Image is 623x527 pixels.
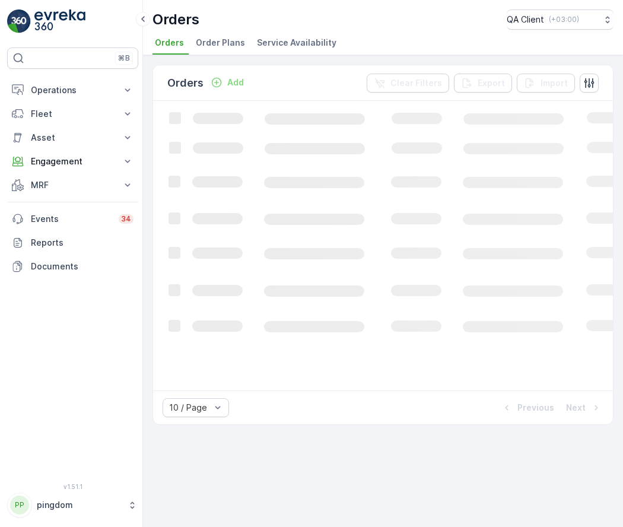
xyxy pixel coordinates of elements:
[31,108,115,120] p: Fleet
[517,402,554,414] p: Previous
[31,84,115,96] p: Operations
[454,74,512,93] button: Export
[7,255,138,278] a: Documents
[367,74,449,93] button: Clear Filters
[478,77,505,89] p: Export
[7,231,138,255] a: Reports
[7,78,138,102] button: Operations
[167,75,204,91] p: Orders
[10,496,29,515] div: PP
[227,77,244,88] p: Add
[549,15,579,24] p: ( +03:00 )
[34,9,85,33] img: logo_light-DOdMpM7g.png
[7,9,31,33] img: logo
[541,77,568,89] p: Import
[121,214,131,224] p: 34
[566,402,586,414] p: Next
[155,37,184,49] span: Orders
[206,75,249,90] button: Add
[507,14,544,26] p: QA Client
[31,179,115,191] p: MRF
[7,173,138,197] button: MRF
[118,53,130,63] p: ⌘B
[7,493,138,518] button: PPpingdom
[507,9,614,30] button: QA Client(+03:00)
[517,74,575,93] button: Import
[500,401,555,415] button: Previous
[390,77,442,89] p: Clear Filters
[152,10,199,29] p: Orders
[31,261,133,272] p: Documents
[31,132,115,144] p: Asset
[31,237,133,249] p: Reports
[7,483,138,490] span: v 1.51.1
[196,37,245,49] span: Order Plans
[31,213,112,225] p: Events
[7,102,138,126] button: Fleet
[7,150,138,173] button: Engagement
[7,126,138,150] button: Asset
[31,155,115,167] p: Engagement
[565,401,603,415] button: Next
[257,37,336,49] span: Service Availability
[37,499,122,511] p: pingdom
[7,207,138,231] a: Events34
